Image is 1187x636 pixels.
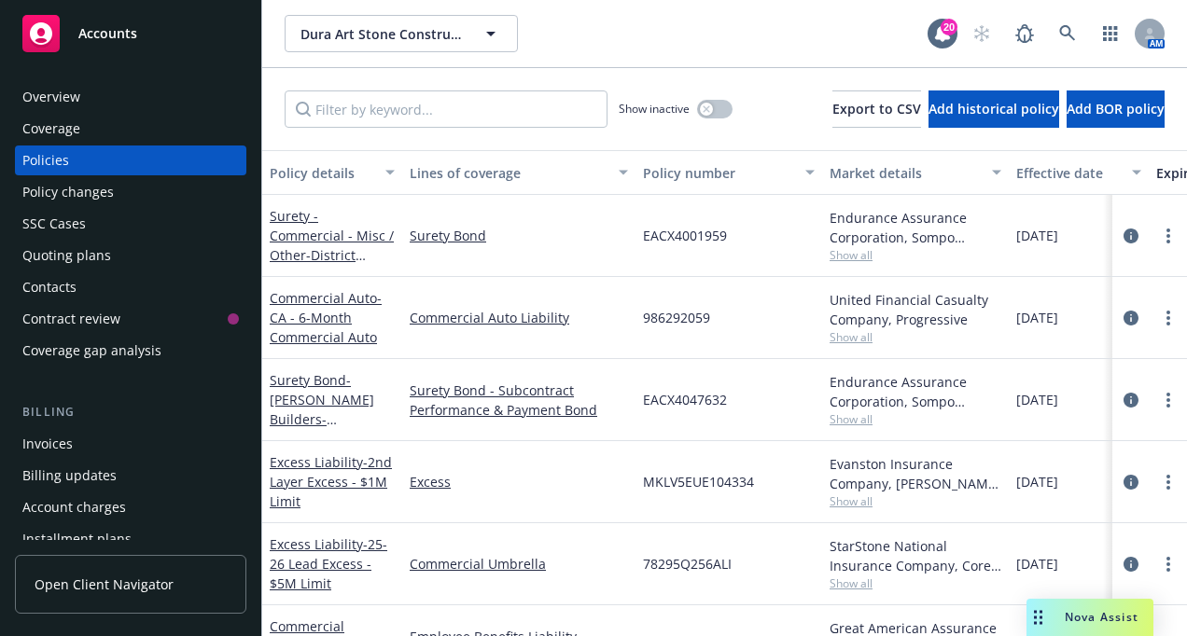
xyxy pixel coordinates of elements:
div: Billing updates [22,461,117,491]
div: Overview [22,82,80,112]
a: Excess Liability [270,453,392,510]
span: Show all [830,493,1001,509]
div: Effective date [1016,163,1121,183]
a: Coverage [15,114,246,144]
div: Billing [15,403,246,422]
button: Export to CSV [832,90,921,128]
button: Nova Assist [1026,599,1153,636]
a: Surety Bond - Subcontract Performance & Payment Bond [410,380,628,420]
a: Contacts [15,272,246,302]
span: Add BOR policy [1067,100,1165,118]
span: 78295Q256ALI [643,554,732,574]
div: United Financial Casualty Company, Progressive [830,290,1001,329]
a: Invoices [15,429,246,459]
span: Show inactive [619,101,690,117]
a: Excess [410,472,628,491]
a: Account charges [15,492,246,522]
div: Lines of coverage [410,163,607,183]
span: MKLV5EUE104334 [643,472,754,491]
button: Policy number [635,150,822,195]
div: Policy number [643,163,794,183]
span: - District Council of Iron Workers [270,246,366,303]
span: EACX4047632 [643,390,727,409]
span: [DATE] [1016,226,1058,245]
div: Policy details [270,163,374,183]
a: Surety Bond [410,226,628,245]
div: Drag to move [1026,599,1050,636]
span: Show all [830,411,1001,427]
a: circleInformation [1120,225,1142,247]
div: Policies [22,145,69,175]
a: Switch app [1092,15,1129,52]
a: Report a Bug [1006,15,1043,52]
div: Policy changes [22,177,114,207]
div: 20 [941,19,957,35]
a: more [1157,307,1180,329]
div: Invoices [22,429,73,459]
button: Dura Art Stone Construction Co. Inc [285,15,518,52]
div: Market details [830,163,981,183]
div: Quoting plans [22,241,111,270]
a: Quoting plans [15,241,246,270]
div: StarStone National Insurance Company, Core Specialty, Amwins [830,536,1001,575]
button: Add BOR policy [1067,90,1165,128]
a: SSC Cases [15,209,246,239]
a: more [1157,225,1180,247]
a: Commercial Umbrella [410,554,628,574]
button: Lines of coverage [402,150,635,195]
a: Policy changes [15,177,246,207]
a: circleInformation [1120,307,1142,329]
a: Overview [15,82,246,112]
span: - CA - 6-Month Commercial Auto [270,289,382,346]
span: Export to CSV [832,100,921,118]
button: Market details [822,150,1009,195]
a: more [1157,471,1180,493]
input: Filter by keyword... [285,90,607,128]
span: [DATE] [1016,390,1058,409]
a: Installment plans [15,524,246,554]
a: Accounts [15,7,246,60]
a: Start snowing [963,15,1000,52]
a: circleInformation [1120,389,1142,411]
span: - 25-26 Lead Excess - $5M Limit [270,535,387,592]
span: Show all [830,575,1001,591]
span: Nova Assist [1065,609,1138,625]
button: Policy details [262,150,402,195]
div: Coverage [22,114,80,144]
span: - 2nd Layer Excess - $1M Limit [270,453,392,510]
a: Commercial Auto [270,289,382,346]
a: Search [1049,15,1086,52]
div: Contacts [22,272,77,302]
a: Policies [15,145,246,175]
span: 986292059 [643,308,710,327]
div: Installment plans [22,524,132,554]
div: Evanston Insurance Company, [PERSON_NAME] Insurance, Amwins [830,454,1001,493]
a: Surety - Commercial - Misc / Other [270,207,394,303]
div: SSC Cases [22,209,86,239]
a: Surety Bond [270,371,374,487]
span: [DATE] [1016,554,1058,574]
a: Coverage gap analysis [15,336,246,366]
span: Accounts [78,26,137,41]
span: Dura Art Stone Construction Co. Inc [300,24,462,44]
div: Account charges [22,492,126,522]
span: EACX4001959 [643,226,727,245]
a: circleInformation [1120,553,1142,575]
span: Show all [830,247,1001,263]
a: Commercial Auto Liability [410,308,628,327]
span: Open Client Navigator [35,574,174,594]
span: [DATE] [1016,472,1058,491]
a: more [1157,389,1180,411]
a: Contract review [15,304,246,334]
span: [DATE] [1016,308,1058,327]
button: Effective date [1009,150,1149,195]
div: Endurance Assurance Corporation, Sompo International [830,372,1001,411]
span: Show all [830,329,1001,345]
div: Contract review [22,304,120,334]
a: circleInformation [1120,471,1142,493]
a: Excess Liability [270,535,387,592]
div: Coverage gap analysis [22,336,161,366]
span: Add historical policy [929,100,1059,118]
a: more [1157,553,1180,575]
button: Add historical policy [929,90,1059,128]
